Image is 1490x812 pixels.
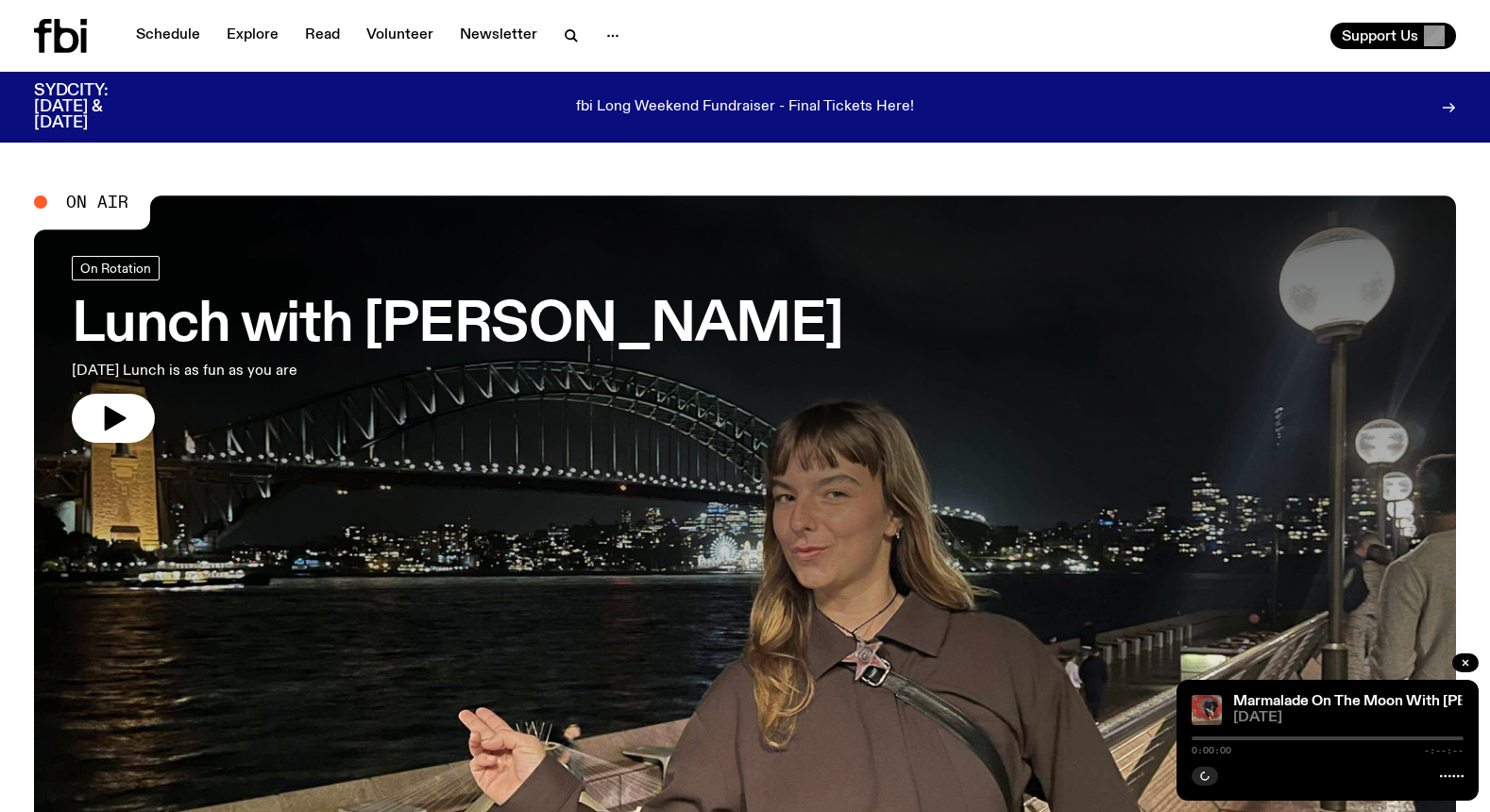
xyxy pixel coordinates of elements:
[294,23,351,49] a: Read
[1192,746,1231,755] span: 0:00:00
[576,99,914,116] p: fbi Long Weekend Fundraiser - Final Tickets Here!
[72,360,555,382] p: [DATE] Lunch is as fun as you are
[72,256,843,443] a: Lunch with [PERSON_NAME][DATE] Lunch is as fun as you are
[449,23,549,49] a: Newsletter
[355,23,445,49] a: Volunteer
[1330,23,1456,49] button: Support Us
[1233,711,1464,725] span: [DATE]
[72,299,843,352] h3: Lunch with [PERSON_NAME]
[1192,695,1222,725] img: Tommy - Persian Rug
[72,256,160,280] a: On Rotation
[215,23,290,49] a: Explore
[34,83,155,131] h3: SYDCITY: [DATE] & [DATE]
[1424,746,1464,755] span: -:--:--
[125,23,212,49] a: Schedule
[80,262,151,276] span: On Rotation
[66,194,128,211] span: On Air
[1342,27,1418,44] span: Support Us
